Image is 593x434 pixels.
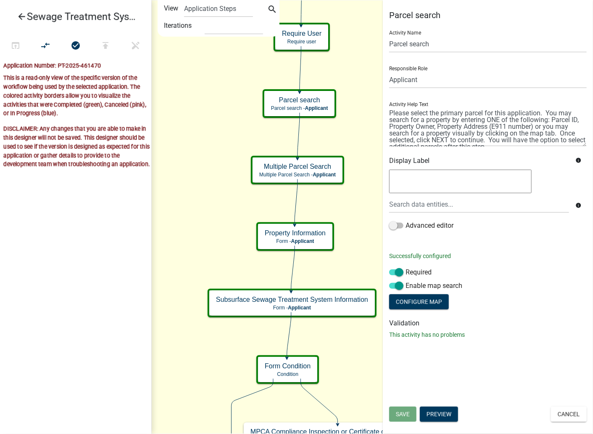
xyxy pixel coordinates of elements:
[0,37,151,57] div: Workflow actions
[100,40,111,52] i: publish
[389,319,587,327] h6: Validation
[575,157,581,163] i: info
[164,17,192,34] label: Iterations
[420,407,458,422] button: Preview
[265,229,326,237] h5: Property Information
[389,157,569,165] h6: Display Label
[259,162,336,170] h5: Multiple Parcel Search
[313,172,336,178] span: Applicant
[305,105,328,111] span: Applicant
[271,105,328,111] p: Parcel search -
[3,61,151,74] div: Application Number: PT-2025-461470
[216,296,368,304] h5: Subsurface Sewage Treatment System Information
[389,221,453,231] label: Advanced editor
[265,371,311,377] p: Condition
[266,3,279,17] button: search
[121,37,151,55] button: Save
[7,7,138,26] a: Sewage Treatment System Property Transfer Form
[271,96,328,104] h5: Parcel search
[216,305,368,311] p: Form -
[17,11,27,23] i: arrow_back
[389,407,416,422] button: Save
[131,40,141,52] i: edit_off
[282,29,322,37] h5: Require User
[389,294,449,309] button: Configure Map
[551,407,587,422] button: Cancel
[41,40,51,52] i: compare_arrows
[389,281,462,291] label: Enable map search
[389,10,587,20] h5: Parcel search
[288,305,311,311] span: Applicant
[0,37,31,55] button: Test Workflow
[575,202,581,208] i: info
[30,37,61,55] button: Auto Layout
[3,74,151,118] p: This is a read-only view of the specific version of the workflow being used by the selected appli...
[265,238,326,244] p: Form -
[61,37,91,55] button: No problems
[396,411,410,418] span: Save
[291,238,314,244] span: Applicant
[389,267,432,277] label: Required
[282,39,322,45] p: Require user
[267,4,277,16] i: search
[389,252,587,261] p: Successfully configured
[265,362,311,370] h5: Form Condition
[90,37,121,55] button: Publish
[3,125,151,169] p: DISCLAIMER: Any changes that you are able to make in this designer will not be saved. This design...
[259,172,336,178] p: Multiple Parcel Search -
[11,40,21,52] i: open_in_browser
[389,196,569,213] input: Search data entities...
[389,330,587,339] p: This activity has no problems
[71,40,81,52] i: check_circle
